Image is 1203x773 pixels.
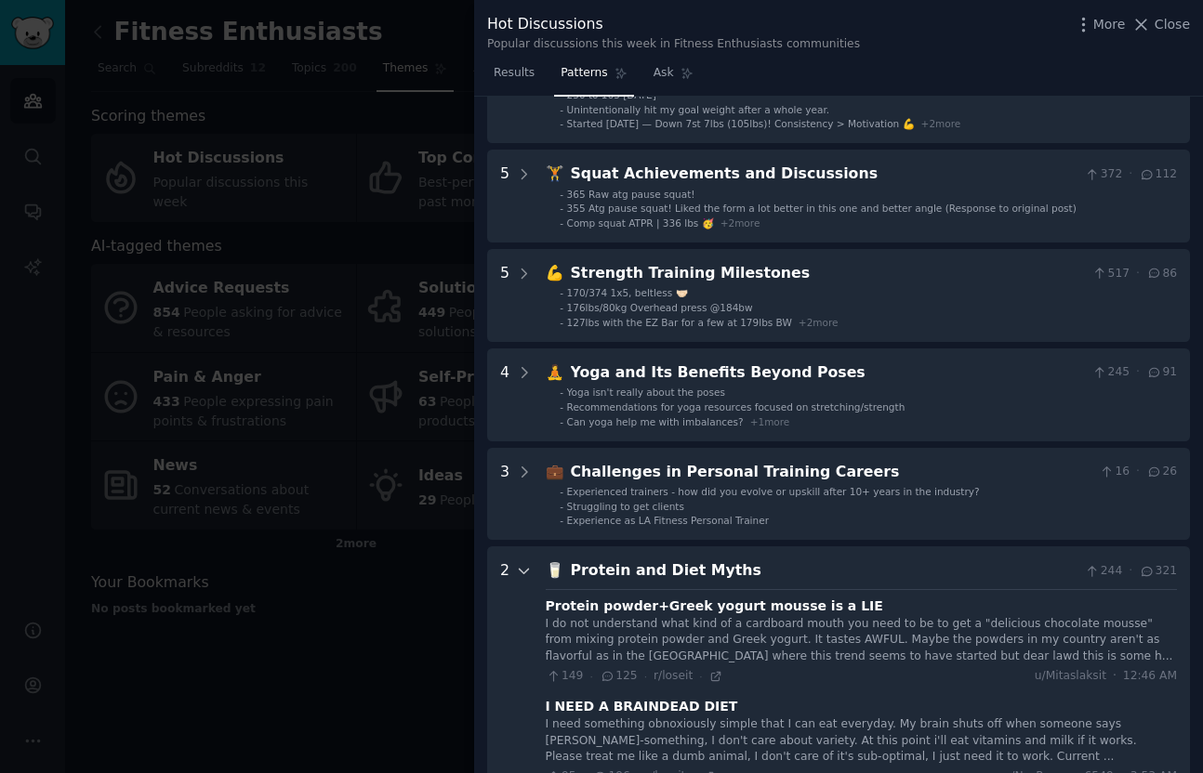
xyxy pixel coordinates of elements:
div: 4 [500,361,509,428]
div: Squat Achievements and Discussions [571,163,1078,186]
span: Started [DATE] — Down 7st 7lbs (105lbs)! Consistency > Motivation 💪 [567,118,915,129]
span: 176lbs/80kg Overhead press @184bw [567,302,753,313]
span: · [589,670,592,683]
span: Close [1155,15,1190,34]
span: + 2 more [921,118,961,129]
span: 372 [1084,166,1122,183]
div: I NEED A BRAINDEAD DIET [546,697,738,716]
div: 5 [500,262,509,329]
button: More [1074,15,1126,34]
span: + 2 more [720,217,760,229]
span: 112 [1139,166,1177,183]
div: - [560,103,563,116]
span: · [1136,364,1140,381]
div: 3 [500,461,509,528]
span: Unintentionally hit my goal weight after a whole year. [567,104,830,115]
span: 355 Atg pause squat! Liked the form a lot better in this one and better angle (Response to origin... [567,203,1077,214]
span: u/Mitaslaksit [1035,668,1106,685]
span: Experienced trainers - how did you evolve or upskill after 10+ years in the industry? [567,486,980,497]
span: 🏋️ [546,164,564,182]
span: · [1129,166,1132,183]
span: Ask [654,65,674,82]
span: + 1 more [750,416,790,427]
a: Ask [647,59,700,97]
span: 91 [1146,364,1177,381]
div: - [560,514,563,527]
span: r/loseit [654,669,693,682]
div: - [560,386,563,399]
span: 250 to 165 [DATE] [567,89,656,100]
span: 125 [600,668,638,685]
div: - [560,415,563,428]
div: Popular discussions this week in Fitness Enthusiasts communities [487,36,860,53]
span: · [1136,266,1140,282]
span: 321 [1139,563,1177,580]
div: Protein powder+Greek yogurt mousse is a LIE [546,596,883,616]
div: 5 [500,163,509,229]
div: Yoga and Its Benefits Beyond Poses [571,361,1086,385]
div: - [560,316,563,329]
span: · [1129,563,1132,580]
span: 🥛 [546,561,564,579]
span: 26 [1146,464,1177,480]
span: · [1136,464,1140,480]
div: - [560,400,563,413]
span: Experience as LA Fitness Personal Trainer [567,515,769,526]
div: I do not understand what kind of a cardboard mouth you need to be to get a "delicious chocolate m... [546,616,1177,665]
div: - [560,216,563,229]
div: Hot Discussions [487,13,860,36]
span: Struggling to get clients [567,501,684,512]
span: + 2 more [799,317,839,328]
span: 12:46 AM [1123,668,1177,685]
span: 365 Raw atg pause squat! [567,189,695,200]
span: 86 [1146,266,1177,282]
div: Protein and Diet Myths [571,559,1078,583]
span: 149 [546,668,584,685]
span: · [699,670,702,683]
span: Yoga isn't really about the poses [567,386,725,398]
span: 517 [1091,266,1130,282]
span: Comp squat ATPR | 336 lbs 🥳 [567,217,714,229]
span: 💪 [546,264,564,282]
span: 245 [1091,364,1130,381]
span: 🧘 [546,363,564,381]
span: · [1113,668,1117,685]
span: 💼 [546,463,564,480]
div: - [560,188,563,201]
div: Challenges in Personal Training Careers [571,461,1092,484]
div: Strength Training Milestones [571,262,1086,285]
div: I need something obnoxiously simple that I can eat everyday. My brain shuts off when someone says... [546,716,1177,766]
div: - [560,301,563,314]
div: 5 [500,64,509,131]
span: Results [494,65,535,82]
button: Close [1131,15,1190,34]
span: 244 [1084,563,1122,580]
div: - [560,286,563,299]
span: Patterns [561,65,607,82]
a: Patterns [554,59,633,97]
span: Recommendations for yoga resources focused on stretching/strength [567,401,906,413]
div: - [560,500,563,513]
div: - [560,202,563,215]
span: 127lbs with the EZ Bar for a few at 179lbs BW [567,317,792,328]
div: - [560,117,563,130]
span: 170/374 1x5, beltless 🤝🏻 [567,287,688,298]
span: 16 [1099,464,1130,480]
a: Results [487,59,541,97]
div: - [560,485,563,498]
span: More [1093,15,1126,34]
span: · [644,670,647,683]
span: Can yoga help me with imbalances? [567,416,744,427]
